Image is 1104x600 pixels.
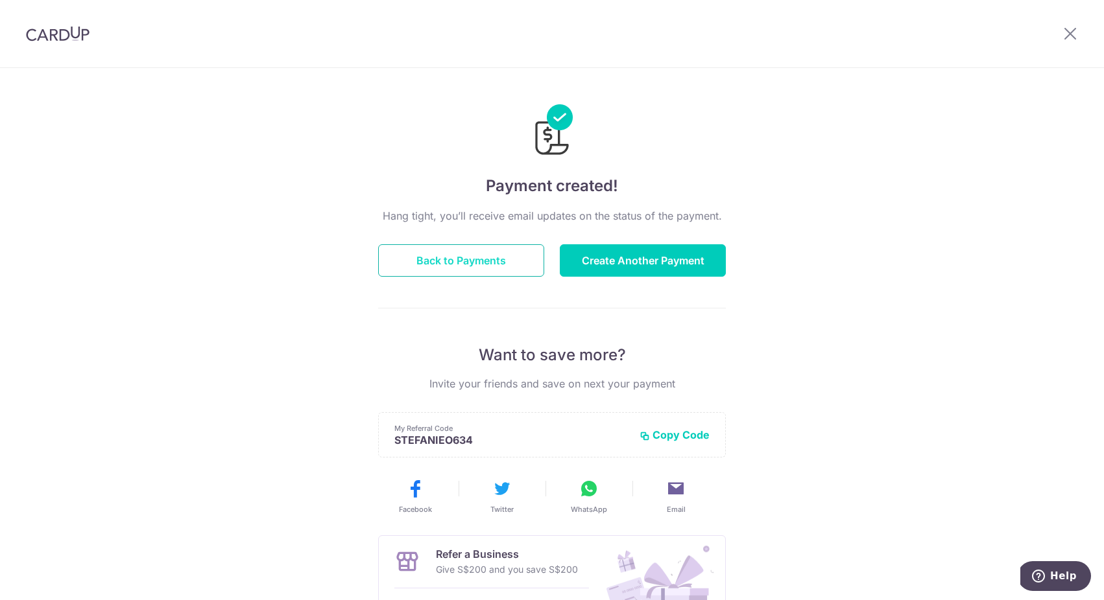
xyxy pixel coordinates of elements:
[464,478,540,514] button: Twitter
[490,504,514,514] span: Twitter
[378,376,726,391] p: Invite your friends and save on next your payment
[378,244,544,277] button: Back to Payments
[640,428,710,441] button: Copy Code
[638,478,714,514] button: Email
[560,244,726,277] button: Create Another Payment
[571,504,607,514] span: WhatsApp
[378,345,726,365] p: Want to save more?
[378,174,726,198] h4: Payment created!
[436,562,578,577] p: Give S$200 and you save S$200
[1020,561,1091,594] iframe: Opens a widget where you can find more information
[667,504,686,514] span: Email
[26,26,90,41] img: CardUp
[551,478,627,514] button: WhatsApp
[378,208,726,224] p: Hang tight, you’ll receive email updates on the status of the payment.
[399,504,432,514] span: Facebook
[436,546,578,562] p: Refer a Business
[531,104,573,159] img: Payments
[377,478,453,514] button: Facebook
[394,433,629,446] p: STEFANIEO634
[394,423,629,433] p: My Referral Code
